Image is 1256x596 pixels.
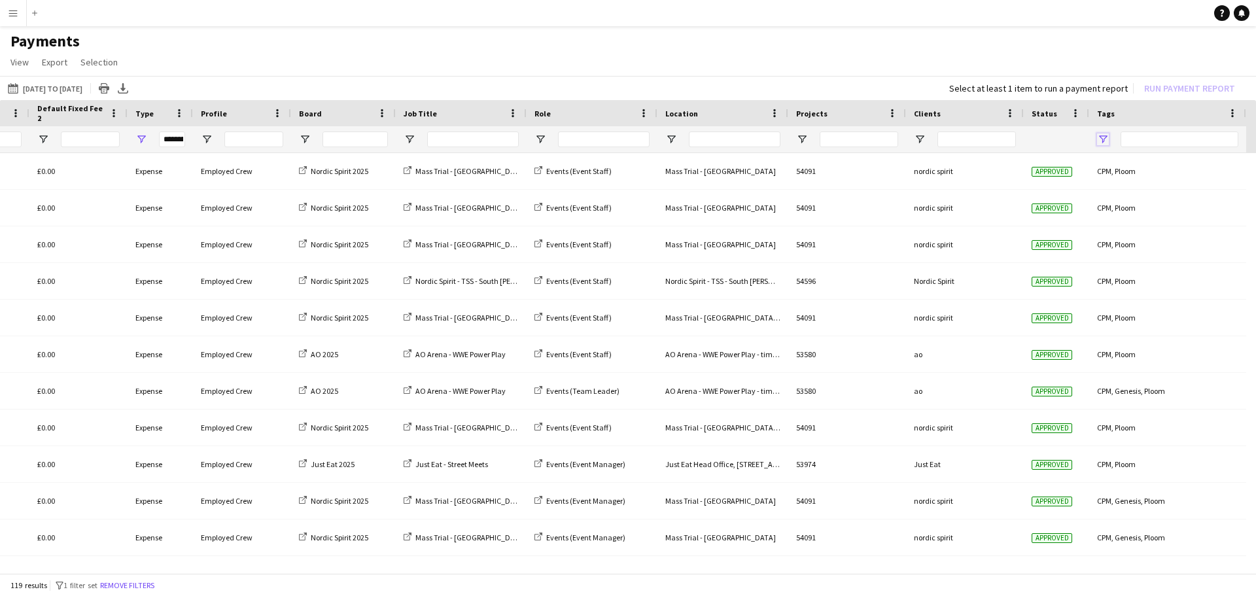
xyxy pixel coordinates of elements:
input: Board Filter Input [323,131,388,147]
span: Events (Team Leader) [546,386,619,396]
div: Mass Trial - [GEOGRAPHIC_DATA] [657,519,788,555]
div: £0.00 [29,519,128,555]
div: CPM, Genesis, Ploom [1089,373,1246,409]
div: £0.00 [29,373,128,409]
span: AO Arena - WWE Power Play [415,349,506,359]
span: nordic spirit [914,239,953,249]
span: Approved [1032,277,1072,287]
span: AO 2025 [311,349,338,359]
span: Approved [1032,533,1072,543]
a: AO Arena - WWE Power Play [404,349,506,359]
span: Tags [1097,109,1115,118]
span: Nordic Spirit 2025 [311,313,368,323]
div: Mass Trial - [GEOGRAPHIC_DATA] [657,226,788,262]
span: Just Eat 2025 [311,459,355,469]
span: Mass Trial - [GEOGRAPHIC_DATA] [415,239,526,249]
div: Expense [128,190,193,226]
div: Employed Crew [193,556,291,592]
span: ao [914,349,922,359]
span: Approved [1032,387,1072,396]
span: 53580 [796,386,816,396]
span: Export [42,56,67,68]
button: Open Filter Menu [534,133,546,145]
div: Employed Crew [193,373,291,409]
span: Selection [80,56,118,68]
span: Status [1032,109,1057,118]
span: Default Fixed Fee 2 [37,103,104,123]
span: 54091 [796,423,816,432]
div: Employed Crew [193,300,291,336]
span: Role [534,109,551,118]
div: £0.00 [29,263,128,299]
div: Employed Crew [193,446,291,482]
div: £0.00 [29,190,128,226]
a: Nordic Spirit - TSS - South [PERSON_NAME] [404,276,555,286]
div: Employed Crew [193,190,291,226]
div: Mass Trial - [GEOGRAPHIC_DATA] LIVAT Hammersmith [657,300,788,336]
div: Employed Crew [193,336,291,372]
a: Events (Event Staff) [534,166,612,176]
a: Mass Trial - [GEOGRAPHIC_DATA] LIVAT Hammersmith [404,313,597,323]
input: Tags Filter Input [1121,131,1238,147]
span: Events (Event Staff) [546,349,612,359]
span: Mass Trial - [GEOGRAPHIC_DATA] [415,166,526,176]
span: Job Title [404,109,437,118]
a: Events (Event Staff) [534,423,612,432]
span: Events (Event Manager) [546,496,625,506]
div: Expense [128,556,193,592]
div: Expense [128,410,193,446]
div: CPM, Ploom [1089,263,1246,299]
div: CPM, Ploom [1089,556,1246,592]
button: Open Filter Menu [665,133,677,145]
div: £0.00 [29,226,128,262]
span: nordic spirit [914,313,953,323]
span: 54596 [796,276,816,286]
div: £0.00 [29,410,128,446]
input: Role Filter Input [558,131,650,147]
span: 53580 [796,349,816,359]
span: Projects [796,109,828,118]
div: Expense [128,519,193,555]
div: AO Arena - WWE Power Play - times tbc [657,336,788,372]
div: Expense [128,373,193,409]
span: Mass Trial - [GEOGRAPHIC_DATA] [415,203,526,213]
div: Employed Crew [193,226,291,262]
span: 54091 [796,313,816,323]
span: 54091 [796,533,816,542]
input: Default Fixed Fee 2 Filter Input [61,131,120,147]
div: Mass Trial - [GEOGRAPHIC_DATA] [657,153,788,189]
span: Just Eat - Street Meets [415,459,488,469]
span: AO Arena - WWE Power Play [415,386,506,396]
a: Nordic Spirit 2025 [299,203,368,213]
a: Mass Trial - [GEOGRAPHIC_DATA] [404,203,526,213]
div: Expense [128,336,193,372]
span: nordic spirit [914,423,953,432]
div: CPM, Ploom [1089,410,1246,446]
div: Expense [128,483,193,519]
div: £0.00 [29,556,128,592]
div: Mass Trial - [GEOGRAPHIC_DATA] [657,190,788,226]
app-action-btn: Print [96,80,112,96]
div: £0.00 [29,483,128,519]
div: Mass Trial - [GEOGRAPHIC_DATA] LIVAT Hammersmith [657,410,788,446]
button: [DATE] to [DATE] [5,80,85,96]
a: Events (Team Leader) [534,386,619,396]
span: Just Eat [914,459,941,469]
span: Location [665,109,698,118]
span: Approved [1032,497,1072,506]
div: AO Arena - WWE Power Play - times tbc [657,373,788,409]
a: Export [37,54,73,71]
a: Nordic Spirit 2025 [299,276,368,286]
span: 54091 [796,203,816,213]
div: Expense [128,226,193,262]
a: Just Eat - Street Meets [404,459,488,469]
span: Profile [201,109,227,118]
a: Events (Event Manager) [534,496,625,506]
span: Nordic Spirit 2025 [311,239,368,249]
div: Expense [128,263,193,299]
a: Events (Event Manager) [534,533,625,542]
div: Employed Crew [193,410,291,446]
span: nordic spirit [914,496,953,506]
a: Selection [75,54,123,71]
div: Just Eat Head Office, [STREET_ADDRESS] [657,446,788,482]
